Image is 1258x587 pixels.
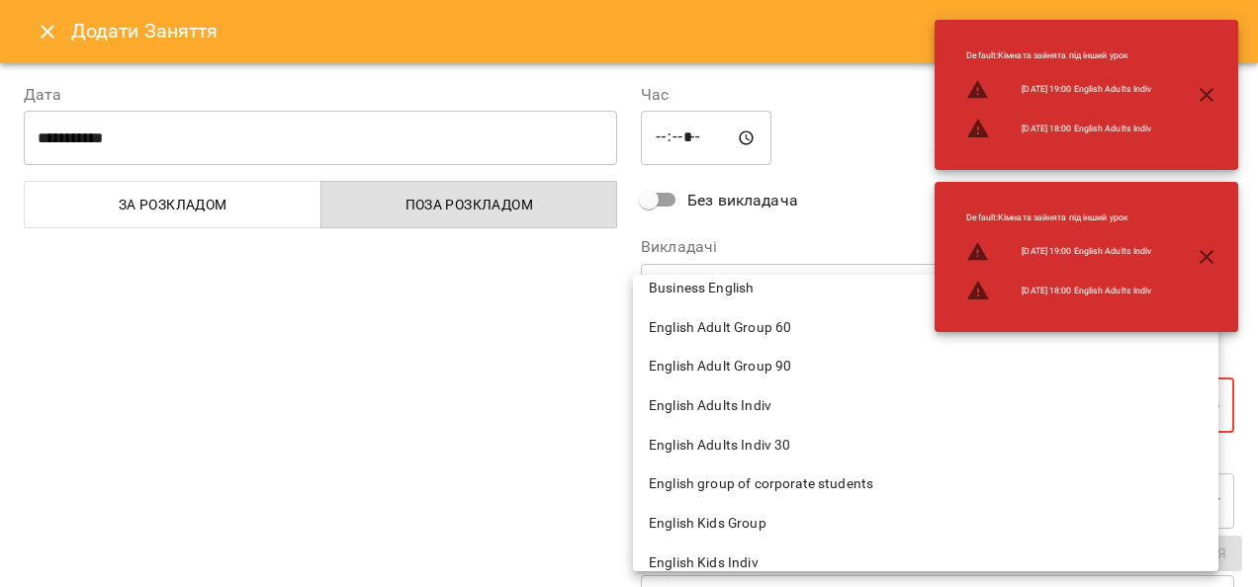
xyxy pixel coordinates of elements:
span: English Adults Indiv 30 [649,436,1203,456]
span: English Adult Group 60 [649,318,1203,338]
span: English Kids Group [649,514,1203,534]
li: Default : Кімната зайнята під інший урок [950,42,1167,70]
li: [DATE] 18:00 English Adults Indiv [950,271,1167,310]
span: English Kids Indiv [649,553,1203,573]
li: [DATE] 18:00 English Adults Indiv [950,109,1167,148]
li: [DATE] 19:00 English Adults Indiv [950,232,1167,272]
span: English Adult Group 90 [649,357,1203,377]
span: English Adults Indiv [649,396,1203,416]
span: English group of corporate students [649,474,1203,494]
li: Default : Кімната зайнята під інший урок [950,204,1167,232]
span: Business English [649,279,1203,298]
li: [DATE] 19:00 English Adults Indiv [950,70,1167,110]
